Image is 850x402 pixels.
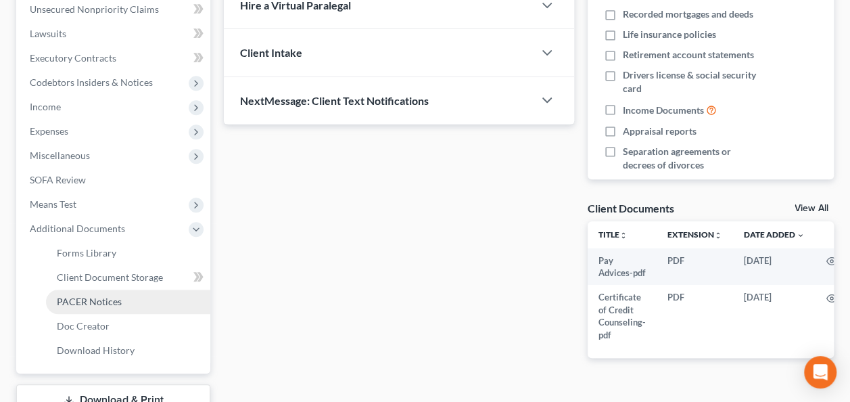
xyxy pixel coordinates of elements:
[30,174,86,185] span: SOFA Review
[588,248,657,286] td: Pay Advices-pdf
[623,104,704,117] span: Income Documents
[30,3,159,15] span: Unsecured Nonpriority Claims
[19,22,210,46] a: Lawsuits
[623,7,753,21] span: Recorded mortgages and deeds
[30,76,153,88] span: Codebtors Insiders & Notices
[804,356,836,388] div: Open Intercom Messenger
[598,229,628,240] a: Titleunfold_more
[623,125,696,138] span: Appraisal reports
[733,285,816,347] td: [DATE]
[657,248,733,286] td: PDF
[744,229,805,240] a: Date Added expand_more
[30,150,90,161] span: Miscellaneous
[657,285,733,347] td: PDF
[619,231,628,240] i: unfold_more
[667,229,722,240] a: Extensionunfold_more
[240,46,302,59] span: Client Intake
[19,168,210,192] a: SOFA Review
[57,296,122,307] span: PACER Notices
[19,46,210,70] a: Executory Contracts
[57,344,135,356] span: Download History
[623,145,761,172] span: Separation agreements or decrees of divorces
[57,247,116,259] span: Forms Library
[46,290,210,314] a: PACER Notices
[797,231,805,240] i: expand_more
[57,271,163,283] span: Client Document Storage
[46,241,210,265] a: Forms Library
[30,52,116,64] span: Executory Contracts
[623,28,716,41] span: Life insurance policies
[30,223,125,234] span: Additional Documents
[30,198,76,210] span: Means Test
[714,231,722,240] i: unfold_more
[588,201,674,215] div: Client Documents
[30,125,68,137] span: Expenses
[795,204,828,213] a: View All
[46,338,210,363] a: Download History
[30,28,66,39] span: Lawsuits
[623,48,754,62] span: Retirement account statements
[733,248,816,286] td: [DATE]
[30,101,61,112] span: Income
[588,285,657,347] td: Certificate of Credit Counseling-pdf
[240,94,429,107] span: NextMessage: Client Text Notifications
[46,314,210,338] a: Doc Creator
[623,68,761,95] span: Drivers license & social security card
[57,320,110,332] span: Doc Creator
[46,265,210,290] a: Client Document Storage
